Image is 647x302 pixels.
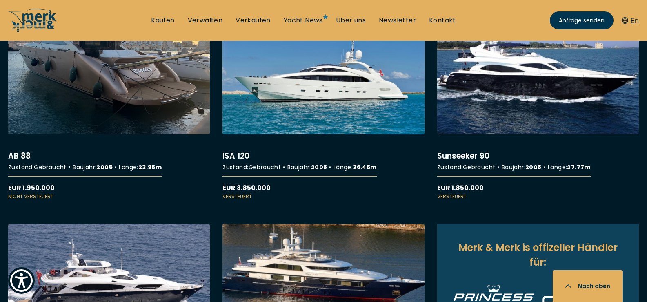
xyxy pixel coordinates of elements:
[8,15,210,201] a: More details aboutAB 88
[622,15,639,26] button: En
[437,15,639,201] a: More details aboutSunseeker 90
[429,16,456,25] a: Kontakt
[379,16,416,25] a: Newsletter
[222,15,424,201] a: More details aboutISA 120
[550,11,614,29] a: Anfrage senden
[284,16,323,25] a: Yacht News
[559,16,605,25] span: Anfrage senden
[454,240,623,270] h2: Merk & Merk is offizeller Händler für:
[236,16,271,25] a: Verkaufen
[336,16,366,25] a: Über uns
[8,267,35,294] button: Show Accessibility Preferences
[151,16,174,25] a: Kaufen
[188,16,223,25] a: Verwalten
[553,270,623,302] button: Nach oben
